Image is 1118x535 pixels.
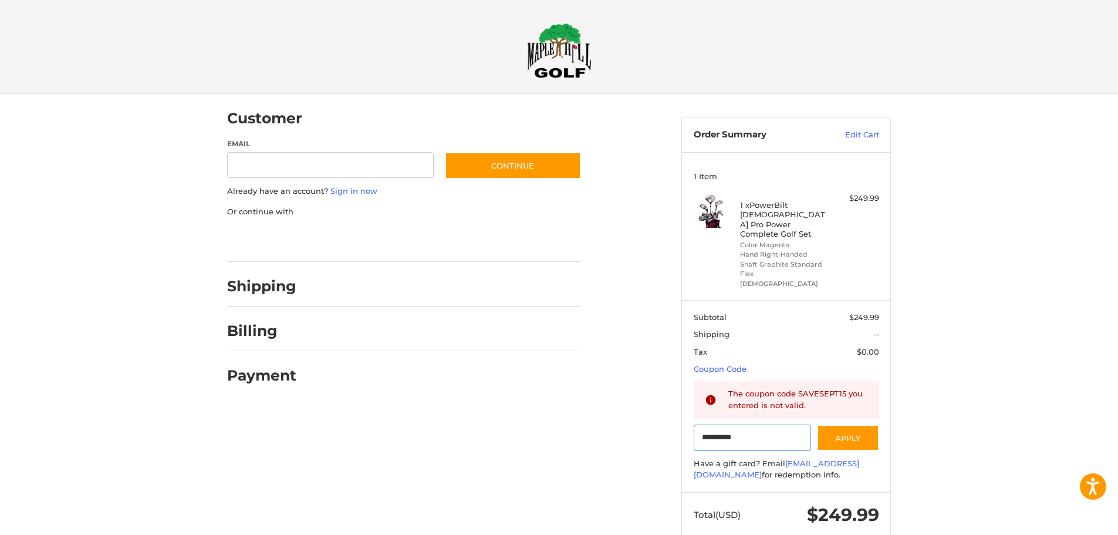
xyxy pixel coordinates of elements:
input: Gift Certificate or Coupon Code [694,425,812,451]
li: Color Magenta [740,240,830,250]
div: The coupon code SAVESEPT15 you entered is not valid. [728,388,868,411]
span: Shipping [694,329,729,339]
a: Coupon Code [694,364,747,374]
span: $0.00 [857,347,879,356]
h4: 1 x PowerBilt [DEMOGRAPHIC_DATA] Pro Power Complete Golf Set [740,200,830,238]
li: Flex [DEMOGRAPHIC_DATA] [740,269,830,288]
iframe: PayPal-paypal [224,229,312,250]
li: Shaft Graphite Standard [740,260,830,270]
img: Maple Hill Golf [527,23,592,78]
h2: Billing [227,322,296,340]
button: Apply [817,425,879,451]
label: Email [227,139,434,149]
li: Hand Right-Handed [740,250,830,260]
span: Tax [694,347,707,356]
h3: 1 Item [694,171,879,181]
h2: Payment [227,366,296,385]
a: Sign in now [330,186,377,196]
a: Edit Cart [820,129,879,141]
h3: Order Summary [694,129,820,141]
p: Already have an account? [227,186,581,197]
span: $249.99 [807,504,879,526]
h2: Shipping [227,277,296,295]
div: Have a gift card? Email for redemption info. [694,458,879,481]
div: $249.99 [833,193,879,204]
span: Total (USD) [694,509,741,520]
iframe: Google Customer Reviews [1021,503,1118,535]
iframe: PayPal-paylater [323,229,411,250]
span: Subtotal [694,312,727,322]
span: -- [873,329,879,339]
h2: Customer [227,109,302,127]
iframe: PayPal-venmo [423,229,511,250]
span: $249.99 [849,312,879,322]
button: Continue [445,152,581,179]
p: Or continue with [227,206,581,218]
